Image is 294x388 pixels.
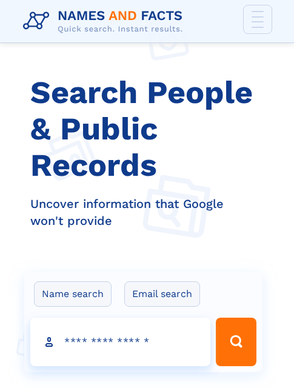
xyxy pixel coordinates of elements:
input: search input [30,318,210,366]
label: Name search [34,281,112,307]
h1: Search People & Public Records [24,75,270,183]
button: Search Button [216,318,256,366]
div: Uncover information that Google won't provide [24,195,270,229]
img: Logo Names and Facts [18,5,193,38]
label: Email search [124,281,200,307]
